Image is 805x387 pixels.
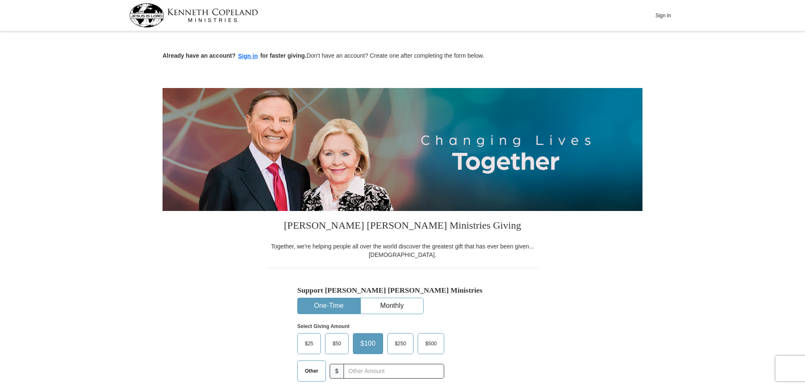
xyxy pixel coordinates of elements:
strong: Already have an account? for faster giving. [163,52,307,59]
button: Sign in [236,51,261,61]
button: Sign In [650,9,676,22]
h3: [PERSON_NAME] [PERSON_NAME] Ministries Giving [266,211,539,242]
button: Monthly [361,298,423,314]
img: kcm-header-logo.svg [129,3,258,27]
p: Don't have an account? Create one after completing the form below. [163,51,642,61]
span: $500 [421,337,441,350]
span: $100 [356,337,380,350]
span: $250 [391,337,410,350]
h5: Support [PERSON_NAME] [PERSON_NAME] Ministries [297,286,508,295]
div: Together, we're helping people all over the world discover the greatest gift that has ever been g... [266,242,539,259]
button: One-Time [298,298,360,314]
span: $25 [301,337,317,350]
strong: Select Giving Amount [297,323,349,329]
span: $50 [328,337,345,350]
span: $ [330,364,344,379]
input: Other Amount [344,364,444,379]
span: Other [301,365,323,377]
